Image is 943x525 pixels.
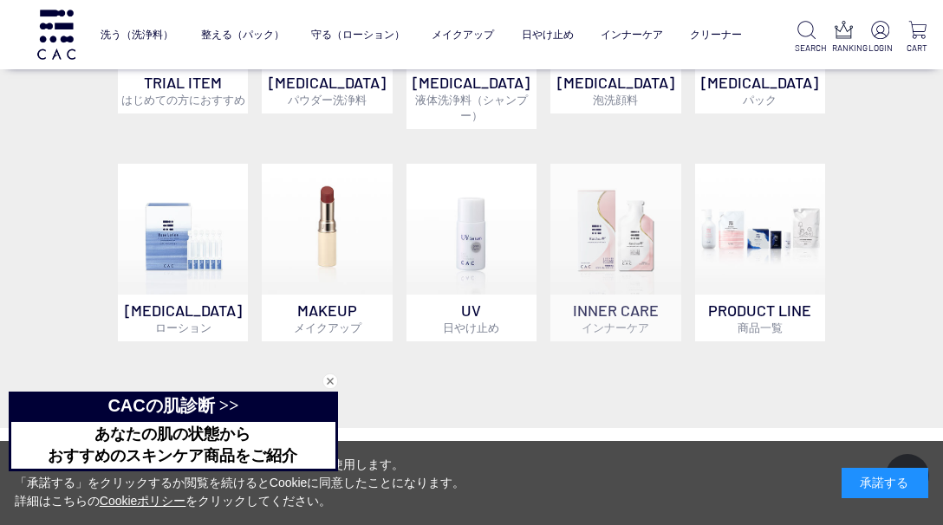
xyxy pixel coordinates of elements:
[262,295,392,341] p: MAKEUP
[795,21,818,55] a: SEARCH
[415,93,528,122] span: 液体洗浄料（シャンプー）
[522,16,574,54] a: 日やけ止め
[906,42,929,55] p: CART
[550,67,680,113] p: [MEDICAL_DATA]
[738,321,783,334] span: 商品一覧
[868,42,892,55] p: LOGIN
[406,164,537,340] a: UV日やけ止め
[795,42,818,55] p: SEARCH
[101,16,173,54] a: 洗う（洗浄料）
[550,164,680,294] img: インナーケア
[121,93,245,107] span: はじめての方におすすめ
[262,67,392,113] p: [MEDICAL_DATA]
[294,321,361,334] span: メイクアップ
[15,456,465,510] div: 当サイトでは、お客様へのサービス向上のためにCookieを使用します。 「承諾する」をクリックするか閲覧を続けるとCookieに同意したことになります。 詳細はこちらの をクリックしてください。
[743,93,777,107] span: パック
[601,16,663,54] a: インナーケア
[432,16,494,54] a: メイクアップ
[695,164,825,340] a: PRODUCT LINE商品一覧
[100,494,186,508] a: Cookieポリシー
[406,67,537,129] p: [MEDICAL_DATA]
[906,21,929,55] a: CART
[311,16,405,54] a: 守る（ローション）
[406,295,537,341] p: UV
[695,295,825,341] p: PRODUCT LINE
[262,164,392,340] a: MAKEUPメイクアップ
[695,67,825,113] p: [MEDICAL_DATA]
[690,16,742,54] a: クリーナー
[118,295,248,341] p: [MEDICAL_DATA]
[832,21,855,55] a: RANKING
[842,468,928,498] div: 承諾する
[443,321,499,334] span: 日やけ止め
[201,16,284,54] a: 整える（パック）
[288,93,367,107] span: パウダー洗浄料
[593,93,638,107] span: 泡洗顔料
[868,21,892,55] a: LOGIN
[832,42,855,55] p: RANKING
[155,321,211,334] span: ローション
[550,295,680,341] p: INNER CARE
[35,10,78,59] img: logo
[118,164,248,340] a: [MEDICAL_DATA]ローション
[118,67,248,113] p: TRIAL ITEM
[550,164,680,340] a: インナーケア INNER CAREインナーケア
[582,321,649,334] span: インナーケア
